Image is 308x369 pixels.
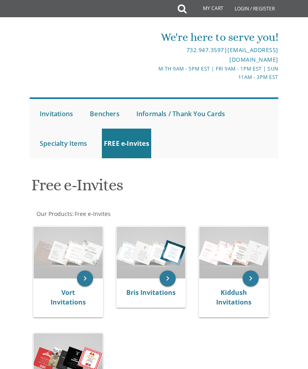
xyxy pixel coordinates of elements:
[134,99,227,129] a: Informals / Thank You Cards
[154,65,278,82] div: M-Th 9am - 5pm EST | Fri 9am - 1pm EST | Sun 11am - 3pm EST
[34,227,103,278] img: Vort Invitations
[243,270,259,286] a: keyboard_arrow_right
[30,210,278,218] div: :
[77,270,93,286] a: keyboard_arrow_right
[36,210,72,218] a: Our Products
[160,270,176,286] a: keyboard_arrow_right
[102,129,151,158] a: FREE e-Invites
[186,46,224,54] a: 732.947.3597
[216,288,251,306] a: Kiddush Invitations
[74,210,111,218] a: Free e-Invites
[117,227,186,278] img: Bris Invitations
[227,46,278,63] a: [EMAIL_ADDRESS][DOMAIN_NAME]
[186,1,229,17] a: My Cart
[154,29,278,45] div: We're here to serve you!
[126,288,176,297] a: Bris Invitations
[199,227,268,278] img: Kiddush Invitations
[31,176,276,200] h1: Free e-Invites
[88,99,122,129] a: Benchers
[75,210,111,218] span: Free e-Invites
[51,288,86,306] a: Vort Invitations
[38,99,75,129] a: Invitations
[38,129,89,158] a: Specialty Items
[154,45,278,65] div: |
